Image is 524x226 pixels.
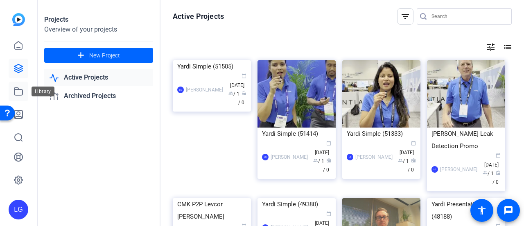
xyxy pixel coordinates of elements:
span: / 1 [228,91,239,97]
span: / 0 [408,158,416,173]
span: group [313,158,318,163]
span: radio [496,170,501,175]
div: LG [347,154,353,160]
div: Yardi Presentation (48188) [431,198,501,223]
div: LG [431,166,438,173]
span: radio [242,91,246,96]
mat-icon: tune [486,42,496,52]
div: Projects [44,15,153,25]
span: / 1 [483,171,494,176]
span: group [398,158,403,163]
div: Yardi Simple (51414) [262,128,331,140]
span: calendar_today [411,141,416,146]
div: LG [262,154,269,160]
img: blue-gradient.svg [12,13,25,26]
span: calendar_today [326,211,331,216]
button: New Project [44,48,153,63]
span: calendar_today [242,73,246,78]
div: [PERSON_NAME] [271,153,308,161]
span: radio [326,158,331,163]
div: Overview of your projects [44,25,153,34]
span: radio [411,158,416,163]
mat-icon: message [504,205,513,215]
div: Yardi Simple (49380) [262,198,331,210]
span: calendar_today [326,141,331,146]
span: / 0 [238,91,246,105]
mat-icon: add [76,50,86,61]
span: calendar_today [496,153,501,158]
h1: Active Projects [173,11,224,21]
span: New Project [89,51,120,60]
div: Library [32,87,54,96]
a: Active Projects [44,69,153,86]
span: / 1 [398,158,409,164]
mat-icon: accessibility [477,205,487,215]
span: / 0 [492,171,501,185]
div: CMK P2P Levcor [PERSON_NAME] [177,198,246,223]
div: LG [177,87,184,93]
mat-icon: list [502,42,512,52]
span: group [228,91,233,96]
div: [PERSON_NAME] [440,165,477,173]
div: Yardi Simple (51333) [347,128,416,140]
div: Yardi Simple (51505) [177,60,246,73]
span: group [483,170,488,175]
span: / 1 [313,158,324,164]
div: [PERSON_NAME] Leak Detection Promo [431,128,501,152]
div: LG [9,200,28,219]
a: Archived Projects [44,88,153,105]
span: / 0 [323,158,331,173]
div: [PERSON_NAME] [355,153,393,161]
input: Search [431,11,505,21]
div: [PERSON_NAME] [186,86,223,94]
mat-icon: filter_list [400,11,410,21]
